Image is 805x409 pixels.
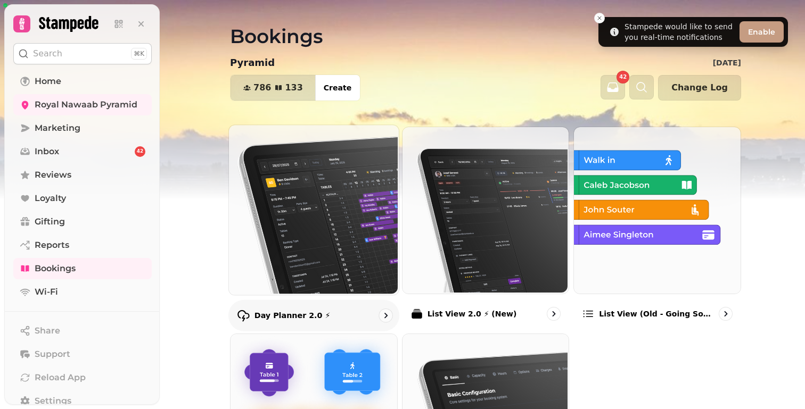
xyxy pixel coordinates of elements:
button: 786133 [231,75,316,101]
span: Reports [35,239,69,252]
a: Wi-Fi [13,281,152,303]
p: [DATE] [713,57,741,68]
p: Search [33,47,62,60]
button: Support [13,344,152,365]
div: ⌘K [131,48,147,60]
a: Home [13,71,152,92]
button: Close toast [594,13,605,23]
a: Marketing [13,118,152,139]
span: 133 [285,84,302,92]
a: Gifting [13,211,152,232]
div: Stampede would like to send you real-time notifications [625,21,735,43]
button: Create [315,75,360,101]
img: Day Planner 2.0 ⚡ [228,124,398,294]
a: Bookings [13,258,152,279]
a: Inbox42 [13,141,152,162]
span: Gifting [35,215,65,228]
button: Change Log [658,75,741,101]
img: List view (Old - going soon) [573,126,740,293]
a: Loyalty [13,188,152,209]
svg: go to [548,308,559,319]
button: Reload App [13,367,152,388]
span: 42 [137,148,144,155]
span: Settings [35,395,71,407]
span: Loyalty [35,192,66,205]
span: Inbox [35,145,59,158]
a: List view (Old - going soon)List view (Old - going soon) [573,127,741,329]
a: Reports [13,235,152,256]
a: Day Planner 2.0 ⚡Day Planner 2.0 ⚡ [228,124,399,331]
span: Home [35,75,61,88]
a: Reviews [13,164,152,186]
a: List View 2.0 ⚡ (New)List View 2.0 ⚡ (New) [402,127,570,329]
span: Reviews [35,169,71,181]
p: List view (Old - going soon) [599,308,714,319]
a: Royal Nawaab Pyramid [13,94,152,115]
span: Share [35,324,60,337]
svg: go to [720,308,731,319]
span: Create [324,84,351,91]
svg: go to [380,310,391,321]
span: Change Log [671,84,728,92]
span: Support [35,348,70,361]
button: Enable [740,21,784,43]
button: Search⌘K [13,43,152,64]
img: List View 2.0 ⚡ (New) [401,126,568,293]
p: Day Planner 2.0 ⚡ [254,310,331,321]
span: Wi-Fi [35,286,58,298]
span: Marketing [35,122,80,135]
p: Pyramid [230,55,275,70]
span: Royal Nawaab Pyramid [35,98,137,111]
p: List View 2.0 ⚡ (New) [428,308,517,319]
span: Reload App [35,371,86,384]
button: Share [13,320,152,341]
span: Bookings [35,262,76,275]
span: 42 [619,74,627,80]
span: 786 [253,84,271,92]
